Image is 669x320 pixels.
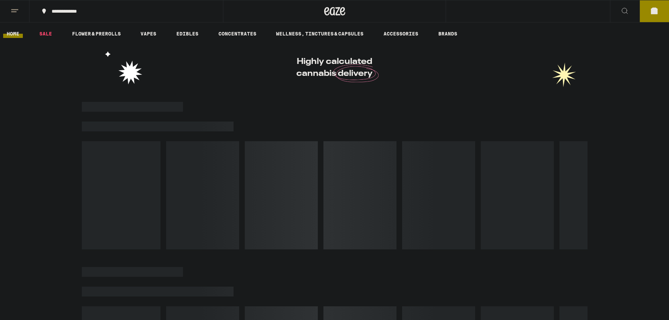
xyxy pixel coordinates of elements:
h1: Highly calculated cannabis delivery [277,56,393,80]
button: 5 [640,0,669,22]
a: EDIBLES [173,30,202,38]
a: SALE [36,30,55,38]
a: VAPES [137,30,160,38]
a: FLOWER & PREROLLS [68,30,124,38]
a: ACCESSORIES [380,30,422,38]
a: BRANDS [435,30,461,38]
a: WELLNESS, TINCTURES & CAPSULES [273,30,367,38]
a: CONCENTRATES [215,30,260,38]
a: HOME [3,30,23,38]
span: 5 [653,9,655,14]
